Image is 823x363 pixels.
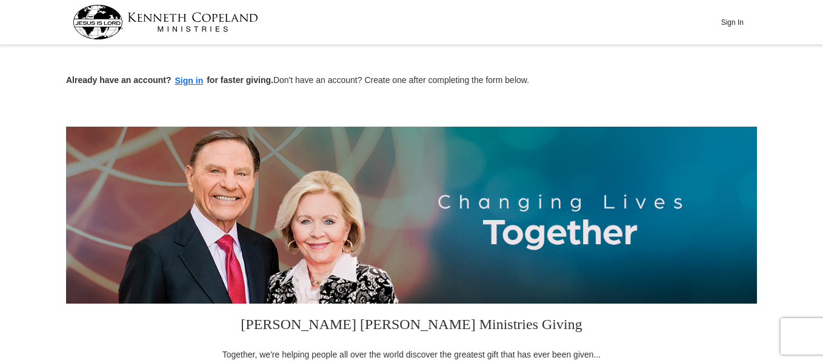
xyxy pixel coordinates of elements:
[215,304,608,348] h3: [PERSON_NAME] [PERSON_NAME] Ministries Giving
[714,13,750,32] button: Sign In
[66,75,273,85] strong: Already have an account? for faster giving.
[73,5,258,39] img: kcm-header-logo.svg
[172,74,207,88] button: Sign in
[66,74,757,88] p: Don't have an account? Create one after completing the form below.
